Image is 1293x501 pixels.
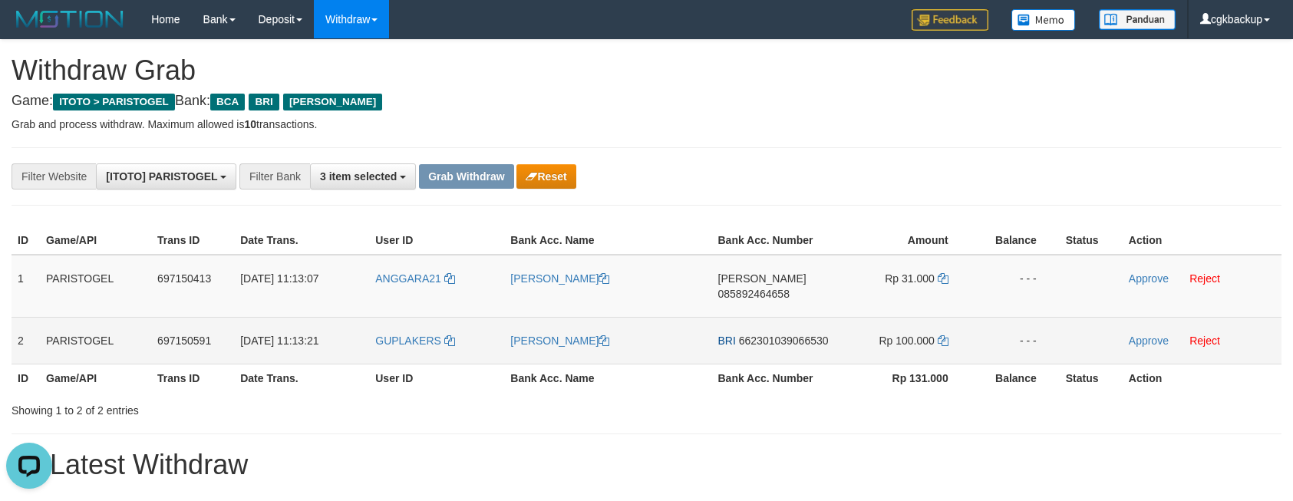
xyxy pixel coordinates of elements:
img: panduan.png [1099,9,1176,30]
span: [ITOTO] PARISTOGEL [106,170,217,183]
span: 697150413 [157,272,211,285]
a: [PERSON_NAME] [510,272,609,285]
th: Action [1123,364,1281,392]
td: 2 [12,317,40,364]
span: [PERSON_NAME] [718,272,806,285]
td: - - - [971,317,1060,364]
th: Bank Acc. Name [504,364,711,392]
a: Reject [1189,335,1220,347]
a: Copy 31000 to clipboard [938,272,948,285]
th: Rp 131.000 [839,364,971,392]
h1: Withdraw Grab [12,55,1281,86]
img: Button%20Memo.svg [1011,9,1076,31]
span: [PERSON_NAME] [283,94,382,110]
th: Game/API [40,226,151,255]
a: Copy 100000 to clipboard [938,335,948,347]
td: PARISTOGEL [40,317,151,364]
th: Trans ID [151,364,234,392]
th: User ID [369,226,504,255]
th: Bank Acc. Number [712,364,839,392]
th: Bank Acc. Name [504,226,711,255]
th: Status [1060,226,1123,255]
span: [DATE] 11:13:07 [240,272,318,285]
th: User ID [369,364,504,392]
span: BCA [210,94,245,110]
span: ANGGARA21 [375,272,441,285]
th: Amount [839,226,971,255]
span: [DATE] 11:13:21 [240,335,318,347]
span: Copy 085892464658 to clipboard [718,288,790,300]
h1: 15 Latest Withdraw [12,450,1281,480]
div: Showing 1 to 2 of 2 entries [12,397,527,418]
span: Rp 100.000 [879,335,934,347]
span: BRI [718,335,736,347]
h4: Game: Bank: [12,94,1281,109]
th: Date Trans. [234,226,369,255]
span: Copy 662301039066530 to clipboard [739,335,829,347]
a: Reject [1189,272,1220,285]
td: - - - [971,255,1060,318]
a: Approve [1129,335,1169,347]
th: Balance [971,364,1060,392]
button: Reset [516,164,576,189]
th: Game/API [40,364,151,392]
span: Rp 31.000 [885,272,935,285]
th: Date Trans. [234,364,369,392]
td: 1 [12,255,40,318]
button: [ITOTO] PARISTOGEL [96,163,236,190]
a: GUPLAKERS [375,335,454,347]
th: Balance [971,226,1060,255]
th: Bank Acc. Number [712,226,839,255]
th: Action [1123,226,1281,255]
a: [PERSON_NAME] [510,335,609,347]
button: Grab Withdraw [419,164,513,189]
a: Approve [1129,272,1169,285]
th: Status [1060,364,1123,392]
th: ID [12,226,40,255]
a: ANGGARA21 [375,272,454,285]
span: ITOTO > PARISTOGEL [53,94,175,110]
img: Feedback.jpg [912,9,988,31]
button: 3 item selected [310,163,416,190]
span: 697150591 [157,335,211,347]
button: Open LiveChat chat widget [6,6,52,52]
span: GUPLAKERS [375,335,441,347]
strong: 10 [244,118,256,130]
span: BRI [249,94,279,110]
th: ID [12,364,40,392]
div: Filter Website [12,163,96,190]
span: 3 item selected [320,170,397,183]
div: Filter Bank [239,163,310,190]
p: Grab and process withdraw. Maximum allowed is transactions. [12,117,1281,132]
th: Trans ID [151,226,234,255]
img: MOTION_logo.png [12,8,128,31]
td: PARISTOGEL [40,255,151,318]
